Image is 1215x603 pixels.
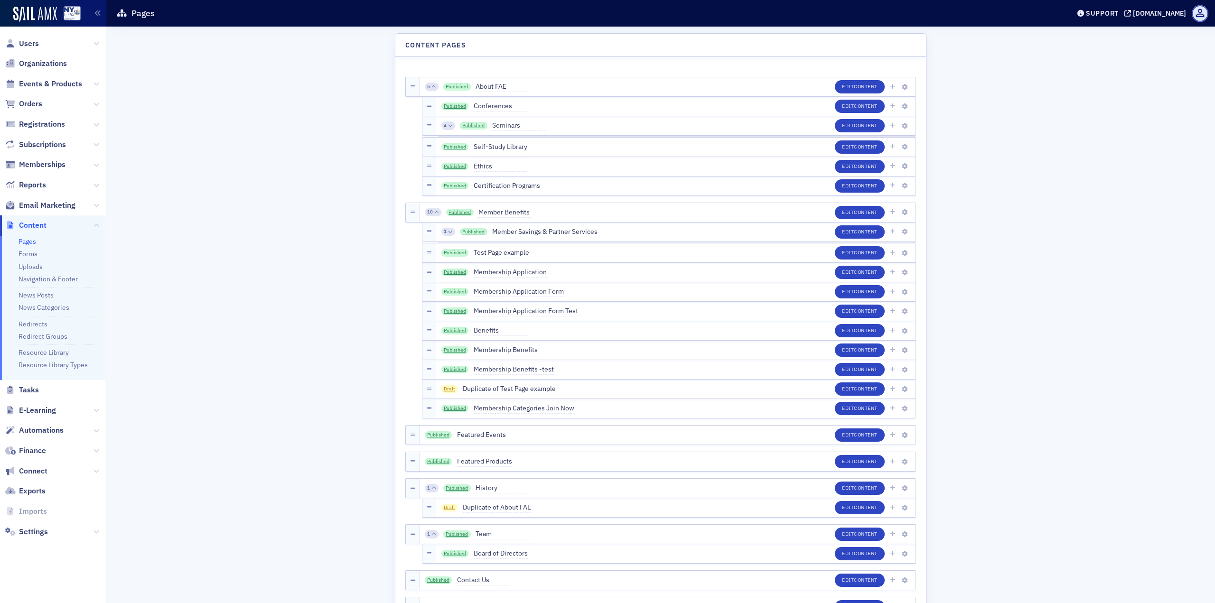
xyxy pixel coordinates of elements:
[5,466,47,476] a: Connect
[5,506,47,517] a: Imports
[854,327,878,334] span: Content
[19,139,66,150] span: Subscriptions
[854,366,878,372] span: Content
[854,405,878,411] span: Content
[474,306,578,316] span: Membership Application Form Test
[474,548,528,559] span: Board of Directors
[854,102,878,109] span: Content
[13,7,57,22] a: SailAMX
[19,79,82,89] span: Events & Products
[854,228,878,235] span: Content
[835,140,885,154] button: EditContent
[441,143,469,151] a: Published
[5,486,46,496] a: Exports
[5,58,67,69] a: Organizations
[131,8,155,19] h1: Pages
[835,80,885,93] button: EditContent
[19,506,47,517] span: Imports
[443,530,471,538] a: Published
[476,529,529,539] span: Team
[835,402,885,415] button: EditContent
[854,307,878,314] span: Content
[854,530,878,537] span: Content
[478,207,532,218] span: Member Benefits
[19,348,69,357] a: Resource Library
[460,122,487,130] a: Published
[835,179,885,193] button: EditContent
[474,101,527,111] span: Conferences
[19,180,46,190] span: Reports
[443,83,471,91] a: Published
[835,382,885,396] button: EditContent
[427,531,430,538] span: 1
[441,504,458,511] span: Draft
[835,482,885,495] button: EditContent
[19,445,46,456] span: Finance
[19,220,47,231] span: Content
[425,458,452,465] a: Published
[443,484,471,492] a: Published
[19,262,43,271] a: Uploads
[835,100,885,113] button: EditContent
[854,458,878,464] span: Content
[19,237,36,246] a: Pages
[5,220,47,231] a: Content
[854,288,878,295] span: Content
[476,82,529,92] span: About FAE
[835,547,885,560] button: EditContent
[474,325,527,336] span: Benefits
[19,405,56,416] span: E-Learning
[835,363,885,376] button: EditContent
[441,269,469,276] a: Published
[854,550,878,557] span: Content
[441,405,469,412] a: Published
[19,275,78,283] a: Navigation & Footer
[474,287,564,297] span: Membership Application Form
[835,528,885,541] button: EditContent
[19,291,54,299] a: News Posts
[835,285,885,298] button: EditContent
[19,332,67,341] a: Redirect Groups
[474,181,540,191] span: Certification Programs
[444,228,447,235] span: 1
[5,119,65,130] a: Registrations
[441,163,469,170] a: Published
[5,99,42,109] a: Orders
[835,305,885,318] button: EditContent
[457,456,512,467] span: Featured Products
[854,143,878,150] span: Content
[835,206,885,219] button: EditContent
[446,209,474,216] a: Published
[835,119,885,132] button: EditContent
[854,249,878,256] span: Content
[5,405,56,416] a: E-Learning
[19,486,46,496] span: Exports
[5,180,46,190] a: Reports
[474,161,527,172] span: Ethics
[474,248,529,258] span: Test Page example
[441,182,469,190] a: Published
[441,307,469,315] a: Published
[854,431,878,438] span: Content
[5,445,46,456] a: Finance
[441,385,458,393] span: Draft
[5,200,75,211] a: Email Marketing
[5,527,48,537] a: Settings
[457,430,510,440] span: Featured Events
[19,425,64,436] span: Automations
[835,574,885,587] button: EditContent
[474,403,574,414] span: Membership Categories Join Now
[474,364,554,375] span: Membership Benefits -test
[5,385,39,395] a: Tasks
[463,502,531,513] span: Duplicate of About FAE
[19,58,67,69] span: Organizations
[441,346,469,354] a: Published
[19,159,65,170] span: Memberships
[441,288,469,296] a: Published
[1086,9,1119,18] div: Support
[19,99,42,109] span: Orders
[19,38,39,49] span: Users
[835,428,885,442] button: EditContent
[835,501,885,514] button: EditContent
[19,200,75,211] span: Email Marketing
